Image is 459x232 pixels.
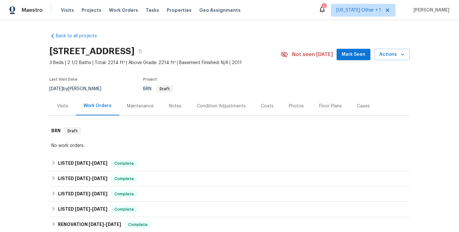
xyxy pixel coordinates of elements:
span: Mark Seen [342,51,365,59]
span: Properties [167,7,192,13]
span: - [89,222,121,227]
span: Projects [82,7,101,13]
span: [DATE] [75,192,90,196]
span: [DATE] [75,176,90,181]
span: - [75,207,107,211]
h6: LISTED [58,160,107,167]
span: Maestro [22,7,43,13]
span: Geo Assignments [199,7,241,13]
span: Actions [379,51,404,59]
span: 3 Beds | 2 1/2 Baths | Total: 2214 ft² | Above Grade: 2214 ft² | Basement Finished: N/A | 2011 [49,60,280,66]
span: - [75,176,107,181]
span: Last Visit Date [49,77,77,81]
span: Complete [112,176,136,182]
span: Draft [157,87,172,91]
div: BRN Draft [49,121,410,141]
button: Actions [374,49,410,61]
span: [DATE] [92,161,107,165]
span: Project [143,77,157,81]
div: Maintenance [127,103,154,109]
span: Complete [126,221,150,228]
button: Mark Seen [337,49,370,61]
div: 2 [322,4,326,10]
h6: RENOVATION [58,221,121,228]
button: Copy Address [135,46,146,57]
h6: LISTED [58,190,107,198]
span: [US_STATE] Other + 1 [336,7,381,13]
div: Costs [261,103,273,109]
span: Complete [112,206,136,213]
span: [DATE] [75,207,90,211]
div: by [PERSON_NAME] [49,85,109,93]
div: Photos [289,103,304,109]
div: Work Orders [84,103,112,109]
span: BRN [143,87,173,91]
div: LISTED [DATE]-[DATE]Complete [49,186,410,202]
span: [DATE] [49,87,63,91]
div: Visits [57,103,68,109]
span: [DATE] [92,176,107,181]
div: LISTED [DATE]-[DATE]Complete [49,171,410,186]
span: [DATE] [92,192,107,196]
span: Visits [61,7,74,13]
span: Complete [112,160,136,167]
span: - [75,161,107,165]
span: - [75,192,107,196]
h6: LISTED [58,206,107,213]
div: Floor Plans [319,103,342,109]
span: [DATE] [89,222,104,227]
div: LISTED [DATE]-[DATE]Complete [49,202,410,217]
span: [DATE] [92,207,107,211]
span: Work Orders [109,7,138,13]
h6: BRN [51,127,61,135]
div: Notes [169,103,181,109]
span: [DATE] [106,222,121,227]
div: Condition Adjustments [197,103,246,109]
span: Not seen [DATE] [292,51,333,58]
h2: [STREET_ADDRESS] [49,48,135,54]
div: No work orders. [51,142,408,149]
span: Tasks [146,8,159,12]
span: Draft [65,128,80,134]
span: [PERSON_NAME] [411,7,449,13]
span: [DATE] [75,161,90,165]
div: Cases [357,103,370,109]
span: Complete [112,191,136,197]
h6: LISTED [58,175,107,183]
div: LISTED [DATE]-[DATE]Complete [49,156,410,171]
a: Back to all projects [49,33,111,39]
